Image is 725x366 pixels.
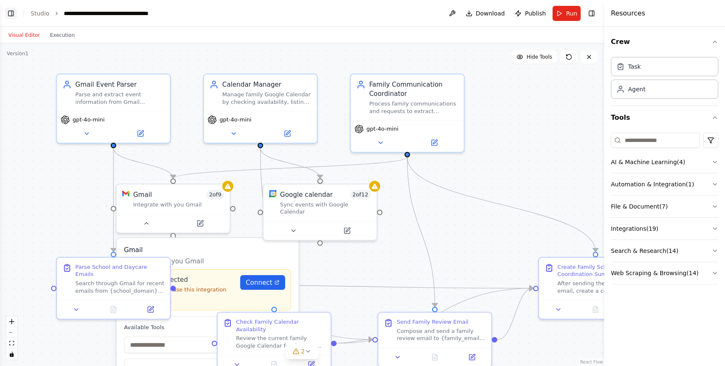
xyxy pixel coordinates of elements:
[246,278,272,287] span: Connect
[116,183,231,233] div: GmailGmail2of9Integrate with you GmailGmailIntegrate with you GmailNot connectedConnect to use th...
[566,9,577,18] span: Run
[45,30,80,40] button: Execution
[261,128,313,139] button: Open in side panel
[280,190,333,199] div: Google calendar
[124,256,291,265] p: Integrate with you Gmail
[135,304,166,315] button: Open in side panel
[256,148,279,307] g: Edge from d71cdbe5-b013-46b3-9424-ab5d561d8ff4 to d7b956f1-d28f-492b-a6cb-ed58d6642e76
[280,201,371,216] div: Sync events with Google Calendar
[336,284,533,348] g: Edge from d7b956f1-d28f-492b-a6cb-ed58d6642e76 to d366f989-9d9c-43a3-b264-507e873f6574
[174,218,226,229] button: Open in side panel
[109,148,118,252] g: Edge from 8cca9a00-aec6-4af1-94e7-667da5d0db09 to 52f720de-9e70-4973-9718-10f2963688ac
[301,347,305,356] span: 2
[403,157,440,307] g: Edge from b63bc3a5-3ebc-480c-9684-40b1985c5762 to f32d187e-25b0-4bc2-a9b5-7f3c9c392906
[219,116,251,124] span: gpt-4o-mini
[538,257,653,320] div: Create Family Schedule Coordination SummaryAfter sending the family review email, create a compre...
[236,335,325,349] div: Review the current family Google Calendar for the next {timeframe} days, checking for existing ev...
[497,284,533,344] g: Edge from f32d187e-25b0-4bc2-a9b5-7f3c9c392906 to d366f989-9d9c-43a3-b264-507e873f6574
[130,286,235,294] p: Connect to use this integration
[286,344,318,359] button: 2
[130,297,172,305] button: Recheck
[149,297,172,305] span: Recheck
[397,318,469,326] div: Send Family Review Email
[124,324,291,331] label: Available Tools
[553,6,581,21] button: Run
[611,106,718,129] button: Tools
[7,50,29,57] div: Version 1
[611,30,718,54] button: Crew
[206,190,224,199] span: Number of enabled actions
[76,280,164,294] div: Search through Gmail for recent emails from {school_domain} and {daycare_domain} (or search for k...
[133,201,224,209] div: Integrate with you Gmail
[586,8,597,19] button: Hide right sidebar
[611,240,718,262] button: Search & Research(14)
[109,148,177,178] g: Edge from 8cca9a00-aec6-4af1-94e7-667da5d0db09 to a6aaa007-20fa-4375-8f00-a6fa8af1b4f1
[76,91,164,106] div: Parse and extract event information from Gmail messages, specifically focusing on school and dayc...
[5,8,17,19] button: Show left sidebar
[133,190,152,199] div: Gmail
[369,80,458,98] div: Family Communication Coordinator
[397,327,486,342] div: Compose and send a family review email to {family_email} summarizing all discovered events from s...
[240,275,285,290] a: Connect
[256,148,325,178] g: Edge from d71cdbe5-b013-46b3-9424-ab5d561d8ff4 to 18f14112-4204-4a5e-8923-df7d0cdc82ac
[203,74,318,144] div: Calendar ManagerManage family Google Calendar by checking availability, listing existing events, ...
[31,9,158,18] nav: breadcrumb
[558,263,647,278] div: Create Family Schedule Coordination Summary
[511,50,557,64] button: Hide Tools
[369,100,458,115] div: Process family communications and requests to extract actionable scheduling information, coordina...
[6,327,17,338] button: zoom out
[6,349,17,360] button: toggle interactivity
[76,80,164,89] div: Gmail Event Parser
[94,304,133,315] button: No output available
[349,190,371,199] span: Number of enabled actions
[558,280,647,294] div: After sending the family review email, create a comprehensive summary document that archives the ...
[6,316,17,327] button: zoom in
[321,225,373,236] button: Open in side panel
[73,116,104,124] span: gpt-4o-mini
[415,352,454,363] button: No output available
[269,190,276,198] img: Google Calendar
[628,62,641,71] div: Task
[350,74,465,153] div: Family Communication CoordinatorProcess family communications and requests to extract actionable ...
[628,85,645,93] div: Agent
[336,335,372,348] g: Edge from d7b956f1-d28f-492b-a6cb-ed58d6642e76 to f32d187e-25b0-4bc2-a9b5-7f3c9c392906
[236,318,325,333] div: Check Family Calendar Availability
[176,280,533,293] g: Edge from 52f720de-9e70-4973-9718-10f2963688ac to d366f989-9d9c-43a3-b264-507e873f6574
[525,9,546,18] span: Publish
[527,54,552,60] span: Hide Tools
[611,196,718,217] button: File & Document(7)
[6,316,17,360] div: React Flow controls
[611,54,718,106] div: Crew
[222,91,311,106] div: Manage family Google Calendar by checking availability, listing existing events, and coordinating...
[169,157,412,178] g: Edge from b63bc3a5-3ebc-480c-9684-40b1985c5762 to a6aaa007-20fa-4375-8f00-a6fa8af1b4f1
[462,6,509,21] button: Download
[222,80,311,89] div: Calendar Manager
[576,304,615,315] button: No output available
[611,262,718,284] button: Web Scraping & Browsing(14)
[511,6,549,21] button: Publish
[124,245,291,255] h3: Gmail
[76,263,164,278] div: Parse School and Daycare Emails
[56,257,171,320] div: Parse School and Daycare EmailsSearch through Gmail for recent emails from {school_domain} and {d...
[456,352,488,363] button: Open in side panel
[122,190,130,198] img: Gmail
[611,8,645,18] h4: Resources
[476,9,505,18] span: Download
[580,360,603,364] a: React Flow attribution
[141,275,188,284] span: Not connected
[403,157,600,252] g: Edge from b63bc3a5-3ebc-480c-9684-40b1985c5762 to d366f989-9d9c-43a3-b264-507e873f6574
[31,10,50,17] a: Studio
[3,30,45,40] button: Visual Editor
[408,137,460,148] button: Open in side panel
[56,74,171,144] div: Gmail Event ParserParse and extract event information from Gmail messages, specifically focusing ...
[611,218,718,240] button: Integrations(19)
[366,125,398,133] span: gpt-4o-mini
[611,151,718,173] button: AI & Machine Learning(4)
[115,128,167,139] button: Open in side panel
[263,183,378,241] div: Google CalendarGoogle calendar2of12Sync events with Google Calendar
[6,338,17,349] button: fit view
[611,173,718,195] button: Automation & Integration(1)
[611,129,718,291] div: Tools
